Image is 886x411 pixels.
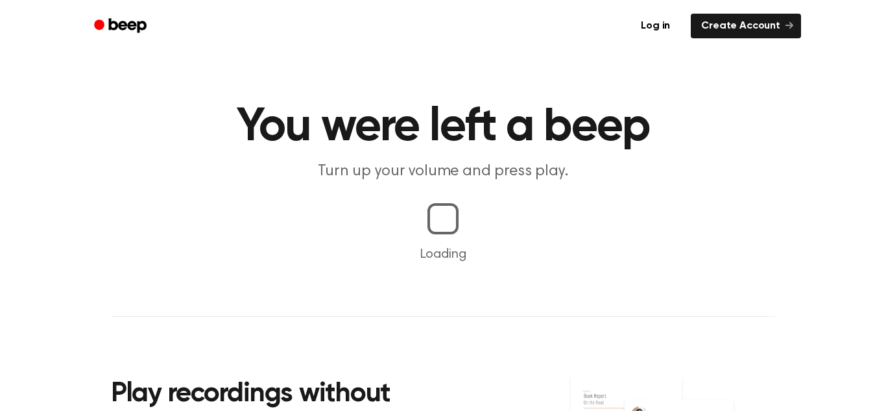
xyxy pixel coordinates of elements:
a: Beep [85,14,158,39]
a: Create Account [691,14,801,38]
p: Turn up your volume and press play. [194,161,692,182]
a: Log in [628,11,683,41]
p: Loading [16,245,870,264]
h1: You were left a beep [111,104,775,151]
